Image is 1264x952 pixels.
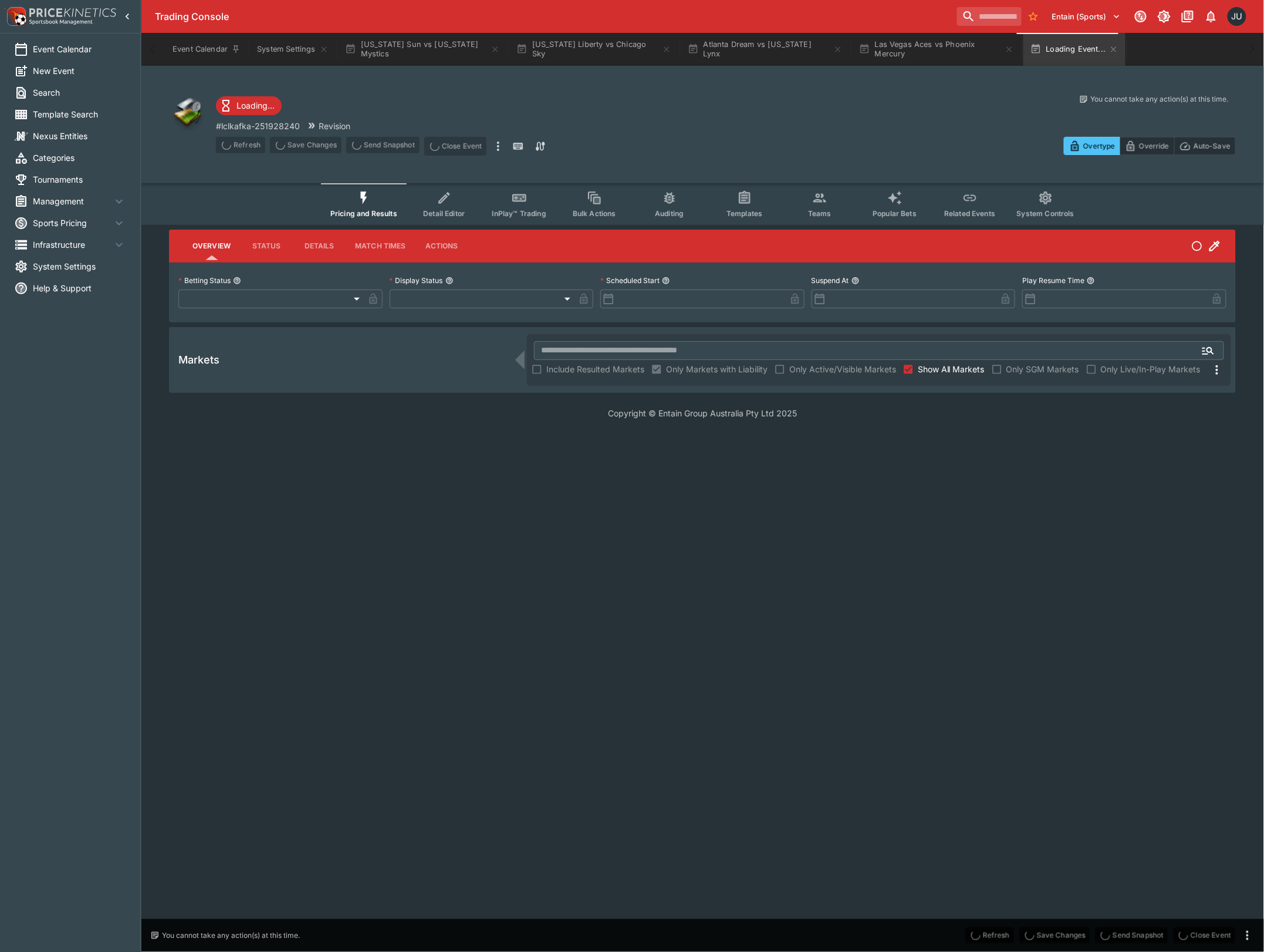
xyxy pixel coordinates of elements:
p: Copy To Clipboard [216,120,300,132]
span: Template Search [33,108,126,120]
button: Event Calendar [165,33,248,66]
span: Teams [808,209,832,218]
input: search [957,7,1022,26]
button: Suspend At [851,277,860,285]
div: Justin.Walsh [1228,7,1246,26]
p: You cannot take any action(s) at this time. [1091,94,1229,105]
div: Start From [1064,137,1236,155]
div: Event type filters [321,183,1084,225]
span: Templates [726,209,762,218]
button: Connected to PK [1130,6,1151,27]
span: Management [33,195,112,207]
p: Play Resume Time [1022,275,1084,285]
img: other.png [169,94,207,132]
button: more [1241,929,1255,943]
span: Nexus Entities [33,130,126,142]
p: Overtype [1083,140,1115,152]
button: Betting Status [233,277,241,285]
button: Scheduled Start [662,277,670,285]
button: Play Resume Time [1087,277,1095,285]
p: Copyright © Entain Group Australia Pty Ltd 2025 [141,407,1264,419]
button: Actions [415,232,468,260]
button: Toggle light/dark mode [1154,6,1175,27]
span: Include Resulted Markets [546,363,644,375]
button: Overview [183,232,240,260]
span: InPlay™ Trading [492,209,546,218]
button: Auto-Save [1174,137,1236,155]
button: Notifications [1201,6,1222,27]
span: Sports Pricing [33,217,112,229]
button: more [491,137,505,156]
p: Suspend At [812,275,849,285]
button: Open [1198,340,1219,361]
p: Betting Status [178,275,231,285]
p: Override [1139,140,1169,152]
p: Auto-Save [1194,140,1231,152]
button: Override [1120,137,1174,155]
span: New Event [33,65,126,77]
img: Sportsbook Management [29,19,93,25]
button: Overtype [1064,137,1120,155]
button: Match Times [346,232,415,260]
img: PriceKinetics Logo [4,5,27,28]
button: Status [240,232,293,260]
span: Event Calendar [33,43,126,55]
span: Only Markets with Liability [666,363,768,375]
span: Only Live/In-Play Markets [1101,363,1201,375]
button: [US_STATE] Liberty vs Chicago Sky [509,33,678,66]
button: [US_STATE] Sun vs [US_STATE] Mystics [338,33,507,66]
button: System Settings [250,33,335,66]
span: Popular Bets [873,209,917,218]
svg: More [1210,363,1224,377]
button: Loading Event... [1023,33,1126,66]
span: Related Events [944,209,995,218]
p: Display Status [390,275,443,285]
button: Las Vegas Aces vs Phoenix Mercury [852,33,1021,66]
span: Only Active/Visible Markets [789,363,896,375]
span: Pricing and Results [330,209,397,218]
button: Details [293,232,346,260]
div: Trading Console [155,11,952,23]
span: Auditing [655,209,684,218]
span: Infrastructure [33,238,112,251]
img: PriceKinetics [29,8,116,17]
span: Search [33,86,126,99]
button: No Bookmarks [1024,7,1043,26]
p: You cannot take any action(s) at this time. [162,930,300,941]
button: Select Tenant [1045,7,1128,26]
p: Revision [319,120,350,132]
h5: Markets [178,353,219,366]
p: Loading... [236,99,275,112]
p: Scheduled Start [600,275,660,285]
span: Only SGM Markets [1006,363,1079,375]
span: System Controls [1017,209,1074,218]
span: Show All Markets [918,363,985,375]
span: Bulk Actions [573,209,616,218]
span: Tournaments [33,173,126,186]
button: Display Status [445,277,454,285]
button: Atlanta Dream vs [US_STATE] Lynx [681,33,850,66]
button: Justin.Walsh [1224,4,1250,29]
span: Categories [33,152,126,164]
span: Detail Editor [423,209,465,218]
span: Help & Support [33,282,126,294]
button: Documentation [1177,6,1198,27]
span: System Settings [33,260,126,273]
